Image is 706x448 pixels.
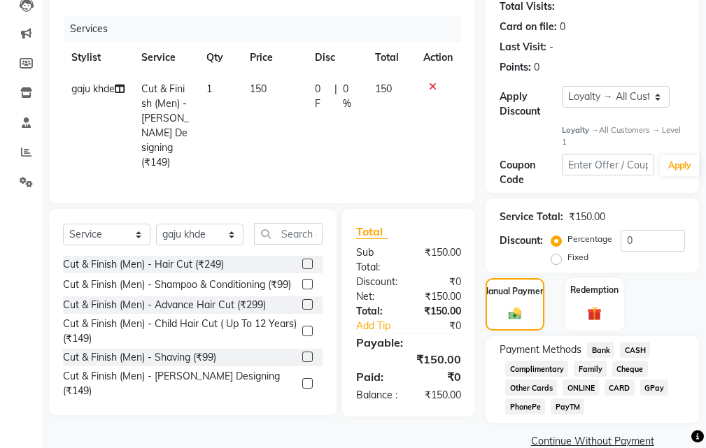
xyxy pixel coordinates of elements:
[419,319,472,333] div: ₹0
[415,42,461,73] th: Action
[409,275,472,289] div: ₹0
[315,82,328,111] span: 0 F
[250,82,267,95] span: 150
[206,82,212,95] span: 1
[560,20,565,34] div: 0
[500,158,561,187] div: Coupon Code
[367,42,415,73] th: Total
[198,42,241,73] th: Qty
[141,82,189,168] span: Cut & Finish (Men) - [PERSON_NAME] Designing (₹149)
[63,350,216,365] div: Cut & Finish (Men) - Shaving (₹99)
[549,40,553,55] div: -
[375,82,392,95] span: 150
[505,398,545,414] span: PhonePe
[346,304,409,319] div: Total:
[343,82,359,111] span: 0 %
[346,319,419,333] a: Add Tip
[63,257,224,272] div: Cut & Finish (Men) - Hair Cut (₹249)
[620,342,650,358] span: CASH
[500,20,557,34] div: Card on file:
[500,40,546,55] div: Last Visit:
[63,317,297,346] div: Cut & Finish (Men) - Child Hair Cut ( Up To 12 Years) (₹149)
[254,223,323,245] input: Search or Scan
[346,275,409,289] div: Discount:
[409,289,472,304] div: ₹150.00
[63,42,133,73] th: Stylist
[481,285,549,298] label: Manual Payment
[567,251,588,263] label: Fixed
[574,361,607,377] span: Family
[346,351,472,368] div: ₹150.00
[334,82,337,111] span: |
[346,368,409,385] div: Paid:
[500,210,563,224] div: Service Total:
[346,289,409,304] div: Net:
[569,210,605,224] div: ₹150.00
[551,398,584,414] span: PayTM
[409,368,472,385] div: ₹0
[241,42,307,73] th: Price
[409,304,472,319] div: ₹150.00
[71,82,115,95] span: gaju khde
[500,89,561,119] div: Apply Discount
[567,233,612,245] label: Percentage
[562,124,685,148] div: All Customers → Level 1
[562,125,599,135] strong: Loyalty →
[583,305,606,322] img: _gift.svg
[660,155,700,176] button: Apply
[356,224,388,239] span: Total
[346,245,409,275] div: Sub Total:
[534,60,539,75] div: 0
[409,388,472,403] div: ₹150.00
[640,380,669,396] span: GPay
[64,16,472,42] div: Services
[63,369,297,398] div: Cut & Finish (Men) - [PERSON_NAME] Designing (₹149)
[563,380,599,396] span: ONLINE
[306,42,367,73] th: Disc
[63,277,291,292] div: Cut & Finish (Men) - Shampoo & Conditioning (₹99)
[505,380,557,396] span: Other Cards
[63,298,266,312] div: Cut & Finish (Men) - Advance Hair Cut (₹299)
[505,361,568,377] span: Complimentary
[605,380,635,396] span: CARD
[500,60,531,75] div: Points:
[346,334,472,351] div: Payable:
[133,42,198,73] th: Service
[346,388,409,403] div: Balance :
[612,361,648,377] span: Cheque
[500,342,581,357] span: Payment Methods
[500,233,543,248] div: Discount:
[504,306,525,321] img: _cash.svg
[409,245,472,275] div: ₹150.00
[587,342,614,358] span: Bank
[562,154,654,175] input: Enter Offer / Coupon Code
[570,284,619,296] label: Redemption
